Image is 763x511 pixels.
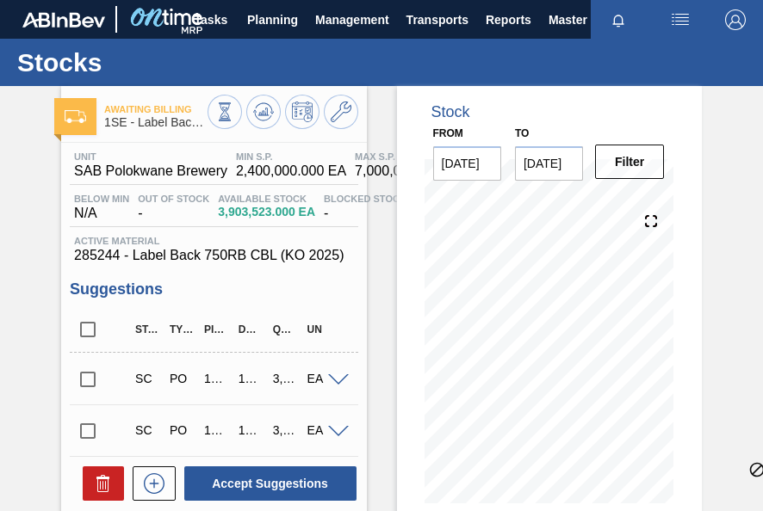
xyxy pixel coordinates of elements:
div: Stock [431,103,470,121]
div: 3,000,000.000 [269,372,302,385]
label: to [515,127,529,139]
h1: Stocks [17,52,323,72]
span: SAB Polokwane Brewery [74,163,227,179]
div: Suggestion Created [131,423,164,437]
input: mm/dd/yyyy [515,146,583,181]
button: Stocks Overview [208,95,242,129]
span: Tasks [192,9,230,30]
span: Transports [406,9,468,30]
span: 3,903,523.000 EA [218,206,315,219]
img: userActions [670,9,691,30]
div: New suggestion [124,466,176,501]
div: Accept Suggestions [176,465,358,502]
span: Available Stock [218,194,315,204]
span: Out Of Stock [138,194,209,204]
span: Reports [486,9,531,30]
div: Delivery [234,323,268,336]
span: 2,400,000.000 EA [236,163,346,179]
div: N/A [70,194,133,221]
div: EA [303,423,337,437]
img: TNhmsLtSVTkK8tSr43FrP2fwEKptu5GPRR3wAAAABJRU5ErkJggg== [22,12,105,28]
button: Update Chart [246,95,281,129]
span: MIN S.P. [236,151,346,162]
div: Delete Suggestions [74,466,124,501]
input: mm/dd/yyyy [433,146,501,181]
h3: Suggestions [70,280,357,299]
div: 3,000,000.000 [269,423,302,437]
div: Pick up [200,323,233,336]
span: Management [315,9,389,30]
span: Blocked Stock [324,194,406,204]
button: Notifications [591,8,646,32]
div: Purchase order [165,372,199,385]
span: Active Material [74,236,353,246]
div: - [319,194,411,221]
img: Logout [725,9,746,30]
div: 10/17/2025 [234,423,268,437]
div: 10/17/2025 [234,372,268,385]
span: 1SE - Label Back CBL (KO 2025) [104,116,207,129]
div: 10/16/2025 [200,423,233,437]
div: Quantity [269,323,302,336]
div: Status [131,323,164,336]
button: Accept Suggestions [184,466,357,501]
span: Planning [247,9,298,30]
div: EA [303,372,337,385]
button: Go to Master Data / General [324,95,358,129]
div: - [133,194,214,221]
span: Below Min [74,194,129,204]
div: 10/16/2025 [200,372,233,385]
div: UN [303,323,337,336]
span: MAX S.P. [355,151,465,162]
span: Master Data [549,9,617,30]
div: Suggestion Created [131,372,164,385]
div: Type [165,323,199,336]
span: Unit [74,151,227,162]
div: Purchase order [165,423,199,437]
button: Schedule Inventory [285,95,319,129]
img: Ícone [65,110,86,123]
span: 7,000,000.000 EA [355,163,465,179]
button: Filter [595,145,663,179]
span: 285244 - Label Back 750RB CBL (KO 2025) [74,248,353,263]
span: Awaiting Billing [104,104,207,114]
label: From [433,127,463,139]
